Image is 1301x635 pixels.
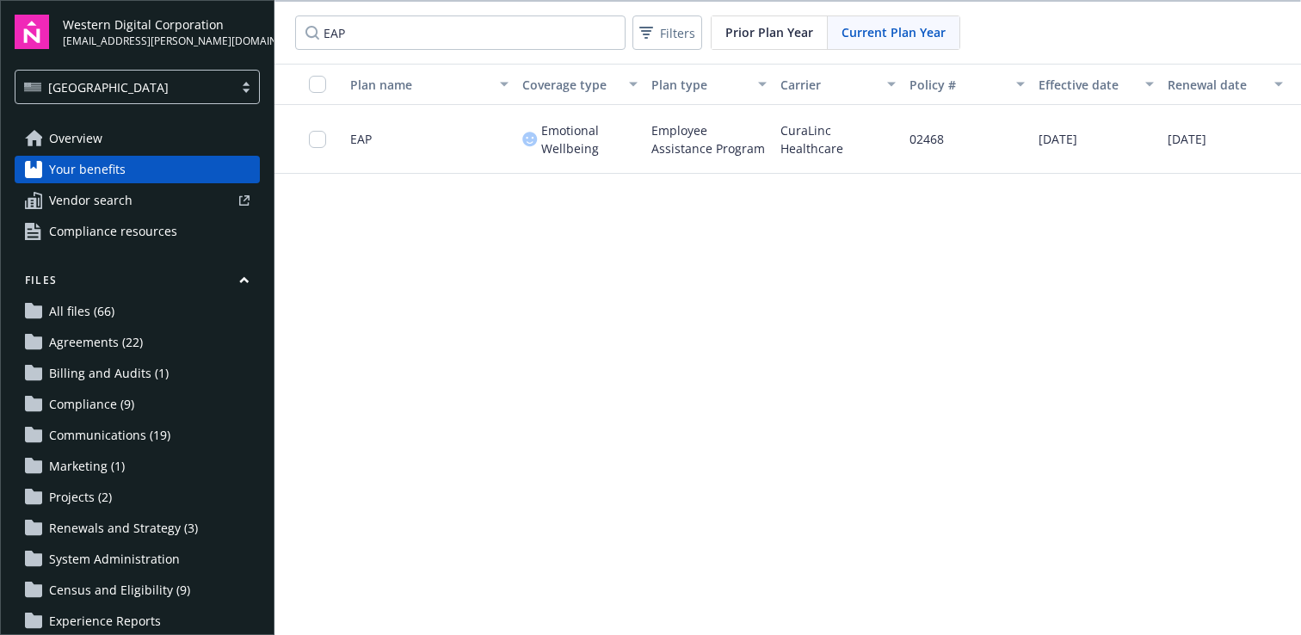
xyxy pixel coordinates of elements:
a: Overview [15,125,260,152]
a: Vendor search [15,187,260,214]
div: Carrier [780,76,877,94]
a: Communications (19) [15,422,260,449]
input: Select all [309,76,326,93]
span: Prior Plan Year [725,23,813,41]
span: Projects (2) [49,484,112,511]
button: Filters [632,15,702,50]
a: Billing and Audits (1) [15,360,260,387]
span: 02468 [909,130,944,148]
div: Plan type [651,76,748,94]
span: Billing and Audits (1) [49,360,169,387]
a: Marketing (1) [15,453,260,480]
span: Census and Eligibility (9) [49,576,190,604]
a: Compliance (9) [15,391,260,418]
div: Renewal date [1168,76,1264,94]
span: Filters [660,24,695,42]
span: [GEOGRAPHIC_DATA] [24,78,225,96]
input: Toggle Row Selected [309,131,326,148]
span: Employee Assistance Program [651,121,767,157]
span: Communications (19) [49,422,170,449]
span: Marketing (1) [49,453,125,480]
span: Filters [636,21,699,46]
span: CuraLinc Healthcare [780,121,896,157]
button: Policy # [903,64,1032,105]
button: Renewal date [1161,64,1290,105]
span: [DATE] [1039,130,1077,148]
span: Compliance (9) [49,391,134,418]
div: Effective date [1039,76,1135,94]
span: All files (66) [49,298,114,325]
span: [GEOGRAPHIC_DATA] [48,78,169,96]
button: Coverage type [515,64,644,105]
a: All files (66) [15,298,260,325]
button: Effective date [1032,64,1161,105]
a: Renewals and Strategy (3) [15,515,260,542]
img: navigator-logo.svg [15,15,49,49]
a: System Administration [15,546,260,573]
div: Coverage type [522,76,619,94]
button: Western Digital Corporation[EMAIL_ADDRESS][PERSON_NAME][DOMAIN_NAME] [63,15,260,49]
a: Projects (2) [15,484,260,511]
a: Compliance resources [15,218,260,245]
input: Search by name [295,15,626,50]
button: Carrier [774,64,903,105]
span: Vendor search [49,187,133,214]
span: Agreements (22) [49,329,143,356]
span: Western Digital Corporation [63,15,260,34]
span: Current Plan Year [842,23,946,41]
span: [EMAIL_ADDRESS][PERSON_NAME][DOMAIN_NAME] [63,34,260,49]
a: Your benefits [15,156,260,183]
span: [DATE] [1168,130,1206,148]
span: Emotional Wellbeing [541,121,638,157]
div: Policy # [909,76,1006,94]
span: Experience Reports [49,607,161,635]
a: Experience Reports [15,607,260,635]
span: Overview [49,125,102,152]
span: Your benefits [49,156,126,183]
span: EAP [350,130,372,148]
div: Plan name [350,76,490,94]
button: Files [15,273,260,294]
span: Renewals and Strategy (3) [49,515,198,542]
button: Plan type [644,64,774,105]
a: Agreements (22) [15,329,260,356]
button: Plan name [343,64,515,105]
a: Census and Eligibility (9) [15,576,260,604]
span: Compliance resources [49,218,177,245]
span: System Administration [49,546,180,573]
